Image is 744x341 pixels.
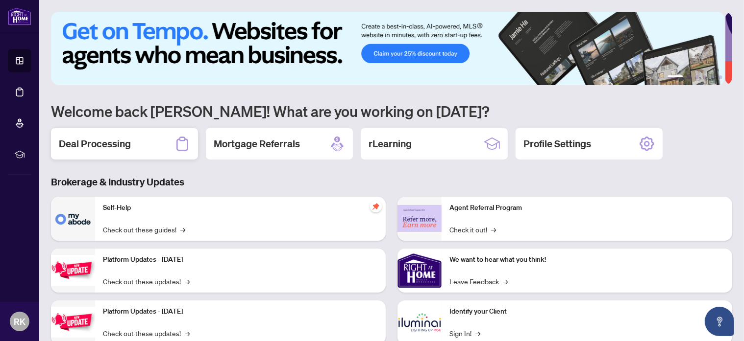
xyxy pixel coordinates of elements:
[51,255,95,286] img: Platform Updates - July 21, 2025
[369,137,412,151] h2: rLearning
[185,328,190,339] span: →
[503,276,508,287] span: →
[668,75,683,79] button: 1
[51,12,725,85] img: Slide 0
[370,201,382,212] span: pushpin
[51,307,95,338] img: Platform Updates - July 8, 2025
[397,249,442,293] img: We want to hear what you think!
[180,224,185,235] span: →
[59,137,131,151] h2: Deal Processing
[711,75,715,79] button: 5
[703,75,707,79] button: 4
[51,102,732,120] h1: Welcome back [PERSON_NAME]! What are you working on [DATE]?
[449,306,724,317] p: Identify your Client
[103,328,190,339] a: Check out these updates!→
[449,254,724,265] p: We want to hear what you think!
[51,197,95,241] img: Self-Help
[687,75,691,79] button: 2
[103,203,378,213] p: Self-Help
[523,137,591,151] h2: Profile Settings
[449,328,480,339] a: Sign In!→
[51,175,732,189] h3: Brokerage & Industry Updates
[719,75,722,79] button: 6
[449,203,724,213] p: Agent Referral Program
[8,7,31,25] img: logo
[491,224,496,235] span: →
[449,224,496,235] a: Check it out!→
[449,276,508,287] a: Leave Feedback→
[475,328,480,339] span: →
[185,276,190,287] span: →
[214,137,300,151] h2: Mortgage Referrals
[14,315,25,328] span: RK
[695,75,699,79] button: 3
[103,306,378,317] p: Platform Updates - [DATE]
[397,205,442,232] img: Agent Referral Program
[103,276,190,287] a: Check out these updates!→
[103,224,185,235] a: Check out these guides!→
[705,307,734,336] button: Open asap
[103,254,378,265] p: Platform Updates - [DATE]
